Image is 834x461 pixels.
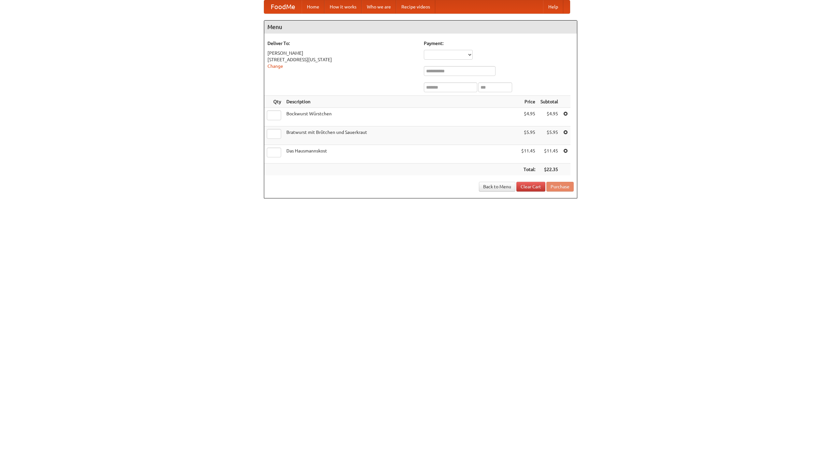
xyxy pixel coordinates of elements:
[519,96,538,108] th: Price
[543,0,563,13] a: Help
[519,164,538,176] th: Total:
[284,126,519,145] td: Bratwurst mit Brötchen und Sauerkraut
[284,96,519,108] th: Description
[264,21,577,34] h4: Menu
[538,164,561,176] th: $22.35
[362,0,396,13] a: Who we are
[519,145,538,164] td: $11.45
[264,96,284,108] th: Qty
[264,0,302,13] a: FoodMe
[324,0,362,13] a: How it works
[267,40,417,47] h5: Deliver To:
[396,0,435,13] a: Recipe videos
[267,56,417,63] div: [STREET_ADDRESS][US_STATE]
[284,145,519,164] td: Das Hausmannskost
[302,0,324,13] a: Home
[546,182,574,192] button: Purchase
[538,145,561,164] td: $11.45
[538,126,561,145] td: $5.95
[519,108,538,126] td: $4.95
[479,182,515,192] a: Back to Menu
[519,126,538,145] td: $5.95
[424,40,574,47] h5: Payment:
[267,64,283,69] a: Change
[538,108,561,126] td: $4.95
[267,50,417,56] div: [PERSON_NAME]
[284,108,519,126] td: Bockwurst Würstchen
[516,182,545,192] a: Clear Cart
[538,96,561,108] th: Subtotal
